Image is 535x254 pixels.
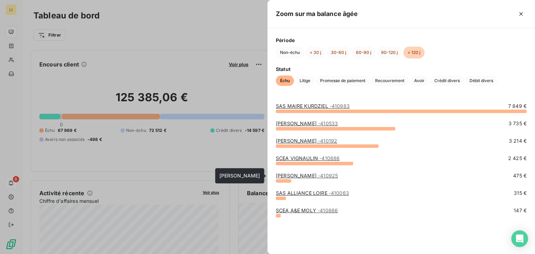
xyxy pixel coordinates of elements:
a: SAS ALLIANCE LOIRE [276,190,349,196]
span: 315 € [514,190,527,197]
a: [PERSON_NAME] [276,120,338,126]
span: 2 425 € [508,155,527,162]
span: - 410925 [318,173,338,178]
h5: Zoom sur ma balance âgée [276,9,358,19]
button: 60-90 j [352,47,375,58]
span: - 410886 [319,155,340,161]
a: SCEA VIGNAULIN [276,155,340,161]
span: - 410192 [318,138,337,144]
span: 3 735 € [509,120,527,127]
span: - 410983 [329,103,350,109]
button: > 120 j [403,47,425,58]
span: - 410866 [318,207,338,213]
button: 30-60 j [327,47,350,58]
div: Open Intercom Messenger [511,230,528,247]
span: 7 849 € [508,103,527,110]
span: 147 € [514,207,527,214]
span: Statut [276,65,527,73]
button: 90-120 j [377,47,402,58]
a: [PERSON_NAME] [276,173,338,178]
button: Échu [276,76,294,86]
a: [PERSON_NAME] [276,138,337,144]
a: SAS MAIRE KURDZIEL [276,103,350,109]
button: Recouvrement [371,76,409,86]
button: Crédit divers [430,76,464,86]
button: Litige [295,76,315,86]
button: Non-échu [276,47,304,58]
span: - 410063 [329,190,349,196]
button: Avoir [410,76,429,86]
button: Débit divers [465,76,497,86]
button: < 30 j [305,47,325,58]
span: Période [276,37,527,44]
button: Promesse de paiement [316,76,370,86]
span: - 410533 [318,120,338,126]
span: [PERSON_NAME] [219,173,260,178]
span: 475 € [513,172,527,179]
span: 3 214 € [509,137,527,144]
a: SCEA A&E MOLY [276,207,338,213]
